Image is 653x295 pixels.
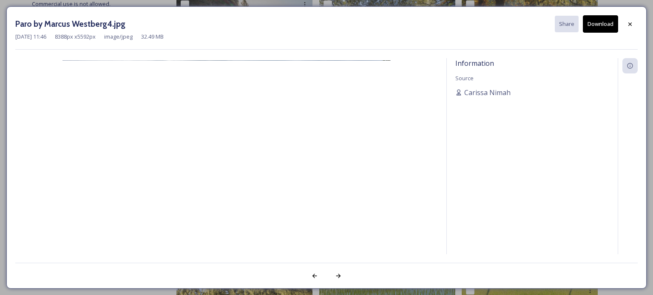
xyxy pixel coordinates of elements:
button: Share [555,16,579,32]
span: Information [455,59,494,68]
span: 32.49 MB [141,33,164,41]
img: Paro%20by%20Marcus%20Westberg4.jpg [15,60,438,279]
span: 8388 px x 5592 px [55,33,96,41]
span: [DATE] 11:46 [15,33,46,41]
h3: Paro by Marcus Westberg4.jpg [15,18,125,30]
span: image/jpeg [104,33,133,41]
button: Download [583,15,618,33]
span: Carissa Nimah [464,87,511,98]
span: Source [455,74,474,82]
